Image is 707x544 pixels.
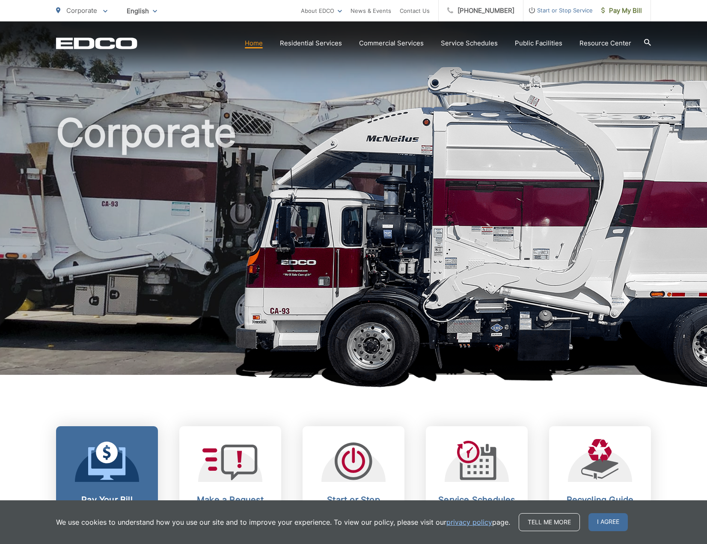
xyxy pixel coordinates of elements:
[301,6,342,16] a: About EDCO
[311,495,396,515] h2: Start or Stop Service
[446,517,492,527] a: privacy policy
[280,38,342,48] a: Residential Services
[120,3,163,18] span: English
[245,38,263,48] a: Home
[56,37,137,49] a: EDCD logo. Return to the homepage.
[351,6,391,16] a: News & Events
[188,495,273,505] h2: Make a Request
[519,513,580,531] a: Tell me more
[601,6,642,16] span: Pay My Bill
[558,495,642,505] h2: Recycling Guide
[588,513,628,531] span: I agree
[66,6,97,15] span: Corporate
[400,6,430,16] a: Contact Us
[515,38,562,48] a: Public Facilities
[56,111,651,383] h1: Corporate
[65,495,149,505] h2: Pay Your Bill
[359,38,424,48] a: Commercial Services
[56,517,510,527] p: We use cookies to understand how you use our site and to improve your experience. To view our pol...
[579,38,631,48] a: Resource Center
[441,38,498,48] a: Service Schedules
[434,495,519,505] h2: Service Schedules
